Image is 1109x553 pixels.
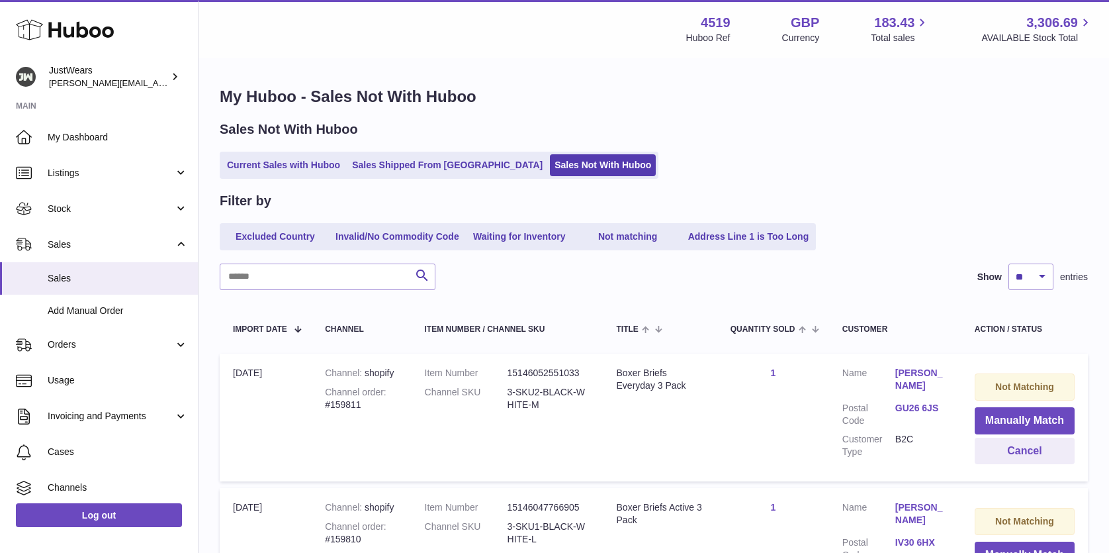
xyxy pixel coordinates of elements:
[842,433,895,458] dt: Customer Type
[325,501,398,514] div: shopify
[895,433,948,458] dd: B2C
[325,521,398,546] div: #159810
[895,536,948,549] a: IV30 6HX
[48,272,188,285] span: Sales
[222,226,328,248] a: Excluded Country
[48,481,188,494] span: Channels
[871,14,930,44] a: 183.43 Total sales
[617,501,704,527] div: Boxer Briefs Active 3 Pack
[871,32,930,44] span: Total sales
[49,77,265,88] span: [PERSON_NAME][EMAIL_ADDRESS][DOMAIN_NAME]
[48,410,174,423] span: Invoicing and Payments
[48,167,174,179] span: Listings
[508,367,590,379] dd: 15146052551033
[981,14,1093,44] a: 3,306.69 AVAILABLE Stock Total
[48,131,188,144] span: My Dashboard
[1026,14,1078,32] span: 3,306.69
[220,192,271,210] h2: Filter by
[508,386,590,411] dd: 3-SKU2-BLACK-WHITE-M
[617,325,639,334] span: Title
[233,325,287,334] span: Import date
[842,501,895,530] dt: Name
[48,305,188,317] span: Add Manual Order
[995,381,1054,392] strong: Not Matching
[425,386,508,411] dt: Channel SKU
[874,14,914,32] span: 183.43
[222,154,345,176] a: Current Sales with Huboo
[842,402,895,427] dt: Postal Code
[842,367,895,395] dt: Name
[731,325,795,334] span: Quantity Sold
[16,67,36,87] img: josh@just-wears.com
[48,446,188,458] span: Cases
[895,501,948,527] a: [PERSON_NAME]
[701,14,731,32] strong: 4519
[347,154,547,176] a: Sales Shipped From [GEOGRAPHIC_DATA]
[425,521,508,546] dt: Channel SKU
[791,14,819,32] strong: GBP
[325,325,398,334] div: Channel
[895,367,948,392] a: [PERSON_NAME]
[325,387,386,397] strong: Channel order
[550,154,656,176] a: Sales Not With Huboo
[48,374,188,387] span: Usage
[325,367,398,379] div: shopify
[770,502,776,513] a: 1
[331,226,464,248] a: Invalid/No Commodity Code
[220,121,358,138] h2: Sales Not With Huboo
[508,501,590,514] dd: 15146047766905
[325,368,365,378] strong: Channel
[49,64,168,89] div: JustWears
[895,402,948,415] a: GU26 6JS
[842,325,948,334] div: Customer
[325,502,365,513] strong: Channel
[1060,271,1088,283] span: entries
[508,521,590,546] dd: 3-SKU1-BLACK-WHITE-L
[325,386,398,411] div: #159811
[782,32,820,44] div: Currency
[220,86,1088,107] h1: My Huboo - Sales Not With Huboo
[425,325,590,334] div: Item Number / Channel SKU
[617,367,704,392] div: Boxer Briefs Everyday 3 Pack
[425,501,508,514] dt: Item Number
[48,338,174,351] span: Orders
[325,521,386,532] strong: Channel order
[425,367,508,379] dt: Item Number
[16,503,182,527] a: Log out
[48,238,174,251] span: Sales
[975,325,1075,334] div: Action / Status
[977,271,1002,283] label: Show
[575,226,681,248] a: Not matching
[686,32,731,44] div: Huboo Ref
[975,438,1075,465] button: Cancel
[975,407,1075,434] button: Manually Match
[770,368,776,378] a: 1
[220,354,312,481] td: [DATE]
[995,516,1054,527] strong: Not Matching
[684,226,814,248] a: Address Line 1 is Too Long
[466,226,572,248] a: Waiting for Inventory
[981,32,1093,44] span: AVAILABLE Stock Total
[48,203,174,215] span: Stock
